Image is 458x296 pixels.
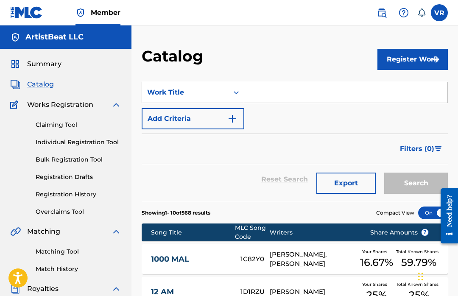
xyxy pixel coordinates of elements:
div: Help [395,4,412,21]
span: Filters ( 0 ) [400,144,434,154]
iframe: Chat Widget [416,255,458,296]
button: Filters (0) [395,138,448,159]
div: [PERSON_NAME], [PERSON_NAME] [270,250,357,269]
span: Total Known Shares [396,281,442,288]
a: Claiming Tool [36,120,121,129]
button: Register Work [377,49,448,70]
img: expand [111,100,121,110]
img: help [399,8,409,18]
span: Matching [27,226,60,237]
span: Share Amounts [370,228,429,237]
a: Registration History [36,190,121,199]
div: Drag [418,264,423,289]
a: Overclaims Tool [36,207,121,216]
span: ? [422,229,428,236]
img: filter [435,146,442,151]
img: Royalties [10,284,20,294]
a: Public Search [373,4,390,21]
img: expand [111,284,121,294]
span: Your Shares [362,281,391,288]
a: Match History [36,265,121,274]
img: Catalog [10,79,20,89]
div: Writers [270,228,357,237]
div: User Menu [431,4,448,21]
img: search [377,8,387,18]
span: Catalog [27,79,54,89]
div: 1C82Y0 [240,254,270,264]
div: Work Title [147,87,223,98]
img: Top Rightsholder [75,8,86,18]
span: Member [91,8,120,17]
div: Notifications [417,8,426,17]
div: Song Title [151,228,235,237]
iframe: Resource Center [434,182,458,250]
span: 59.79 % [401,255,436,270]
a: Matching Tool [36,247,121,256]
span: Works Registration [27,100,93,110]
a: Individual Registration Tool [36,138,121,147]
a: Bulk Registration Tool [36,155,121,164]
img: Works Registration [10,100,21,110]
div: MLC Song Code [235,223,270,241]
h2: Catalog [142,47,207,66]
span: 16.67 % [360,255,393,270]
a: SummarySummary [10,59,61,69]
a: Registration Drafts [36,173,121,182]
a: CatalogCatalog [10,79,54,89]
span: Compact View [376,209,414,217]
button: Export [316,173,376,194]
img: 9d2ae6d4665cec9f34b9.svg [227,114,237,124]
h5: ArtistBeat LLC [25,32,84,42]
form: Search Form [142,82,448,202]
a: 1000 MAL [151,254,229,264]
span: Your Shares [362,249,391,255]
img: Accounts [10,32,20,42]
span: Summary [27,59,61,69]
img: Matching [10,226,21,237]
img: Summary [10,59,20,69]
p: Showing 1 - 10 of 568 results [142,209,210,217]
button: Add Criteria [142,108,244,129]
img: f7272a7cc735f4ea7f67.svg [431,54,441,64]
span: Royalties [27,284,59,294]
img: expand [111,226,121,237]
span: Total Known Shares [396,249,442,255]
img: MLC Logo [10,6,43,19]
